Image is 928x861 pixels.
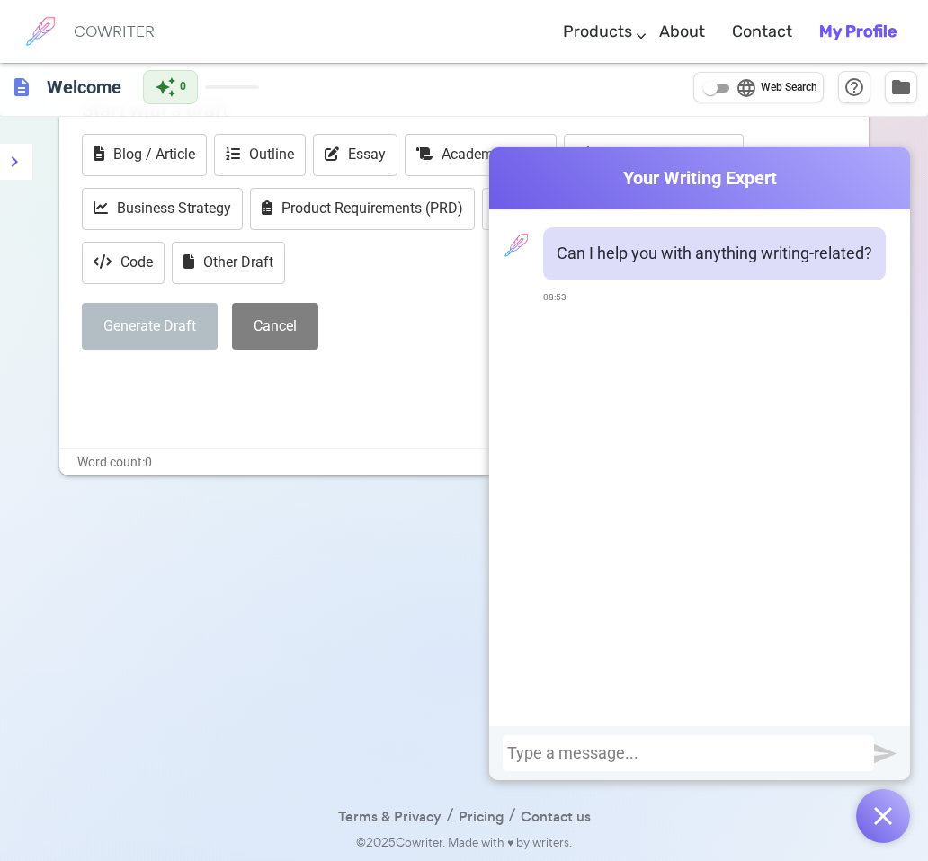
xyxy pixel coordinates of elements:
span: 0 [180,78,186,96]
img: brand logo [18,9,63,54]
img: profile [498,227,534,263]
button: Cancel [232,303,318,351]
a: Contact [732,5,792,58]
h6: Click to edit title [40,69,129,105]
span: folder [890,76,912,98]
span: language [736,77,757,99]
p: Can I help you with anything writing-related? [557,241,872,267]
a: About [659,5,705,58]
div: Word count: 0 [59,449,869,475]
span: 08:53 [543,285,567,311]
button: Other Draft [172,242,285,284]
span: help_outline [843,76,865,98]
button: Product Requirements (PRD) [250,188,475,230]
button: Book Report [482,188,604,230]
button: Essay [313,134,397,176]
b: My Profile [819,22,897,41]
button: Academic Paper [405,134,557,176]
button: Code [82,242,165,284]
span: auto_awesome [155,76,176,98]
span: description [11,76,32,98]
button: Blog / Article [82,134,207,176]
a: My Profile [819,5,897,58]
button: Manage Documents [885,71,917,103]
h6: COWRITER [74,23,155,40]
span: Web Search [761,79,817,97]
button: Outline [214,134,306,176]
span: / [442,803,459,827]
button: Marketing Campaign [564,134,744,176]
button: Business Strategy [82,188,243,230]
span: Your Writing Expert [489,165,910,191]
button: Help & Shortcuts [838,71,870,103]
a: Products [563,5,632,58]
img: Open chat [874,807,892,825]
button: Generate Draft [82,303,218,351]
a: Pricing [459,804,504,830]
img: Send [874,742,897,765]
a: Terms & Privacy [338,804,442,830]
